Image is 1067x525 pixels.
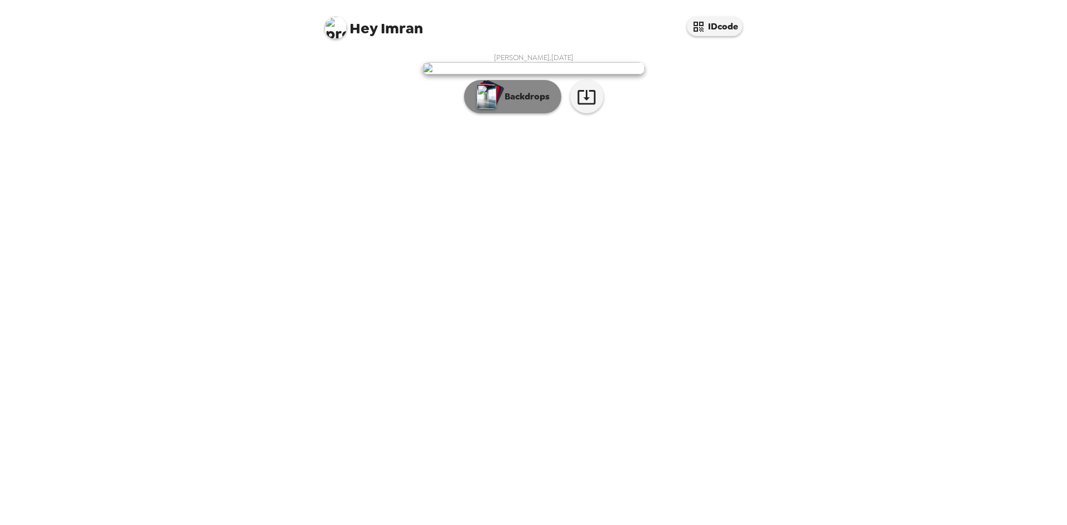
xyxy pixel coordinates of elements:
img: user [422,62,645,74]
p: Backdrops [499,90,550,103]
span: [PERSON_NAME] , [DATE] [494,53,574,62]
button: Backdrops [464,80,561,113]
button: IDcode [687,17,742,36]
span: Imran [325,11,423,36]
span: Hey [350,18,377,38]
img: profile pic [325,17,347,39]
